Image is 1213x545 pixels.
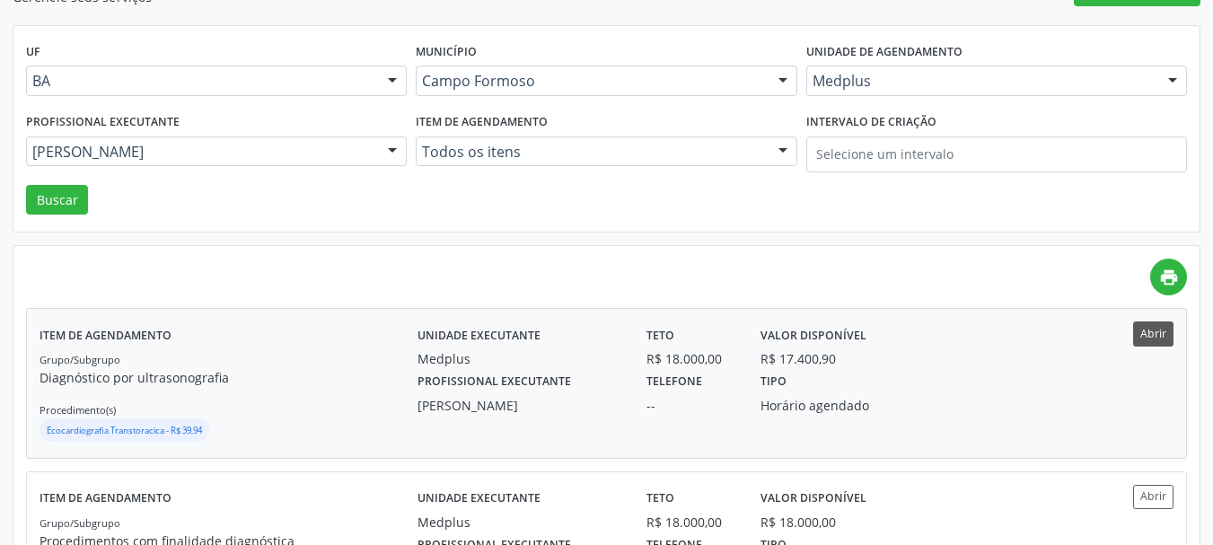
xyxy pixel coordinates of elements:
div: -- [646,396,735,415]
label: Intervalo de criação [806,109,936,136]
div: [PERSON_NAME] [418,396,621,415]
label: Valor disponível [760,485,866,513]
label: Valor disponível [760,321,866,349]
div: Medplus [418,349,621,368]
div: Medplus [418,513,621,532]
small: Grupo/Subgrupo [40,353,120,366]
div: R$ 18.000,00 [646,513,735,532]
div: Horário agendado [760,396,907,415]
input: Selecione um intervalo [806,136,1187,172]
label: Unidade de agendamento [806,39,962,66]
label: Município [416,39,477,66]
p: Diagnóstico por ultrasonografia [40,368,418,387]
button: Abrir [1133,485,1173,509]
span: [PERSON_NAME] [32,143,370,161]
small: Grupo/Subgrupo [40,516,120,530]
a: print [1150,259,1187,295]
button: Abrir [1133,321,1173,346]
div: R$ 17.400,90 [760,349,836,368]
span: Todos os itens [422,143,760,161]
span: BA [32,72,370,90]
label: UF [26,39,40,66]
i: print [1159,268,1179,287]
label: Telefone [646,368,702,396]
label: Unidade executante [418,321,541,349]
button: Buscar [26,185,88,215]
small: Procedimento(s) [40,403,116,417]
label: Teto [646,485,674,513]
label: Profissional executante [26,109,180,136]
label: Item de agendamento [416,109,548,136]
small: Ecocardiografia Transtoracica - R$ 39,94 [47,425,202,436]
label: Tipo [760,368,787,396]
label: Item de agendamento [40,485,171,513]
div: R$ 18.000,00 [760,513,836,532]
label: Profissional executante [418,368,571,396]
label: Unidade executante [418,485,541,513]
label: Item de agendamento [40,321,171,349]
span: Campo Formoso [422,72,760,90]
label: Teto [646,321,674,349]
div: R$ 18.000,00 [646,349,735,368]
span: Medplus [813,72,1150,90]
